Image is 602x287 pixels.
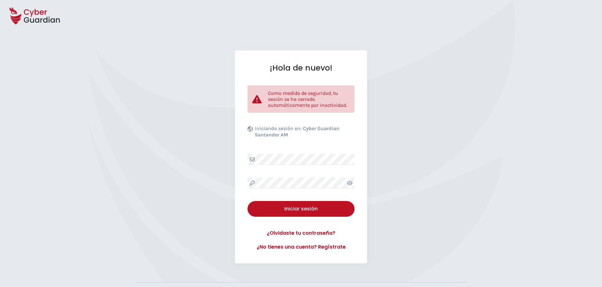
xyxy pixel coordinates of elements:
a: ¿Olvidaste tu contraseña? [247,229,355,237]
button: Iniciar sesión [247,201,355,217]
b: Cyber Guardian Santander AM [255,125,339,138]
div: Iniciar sesión [252,205,350,213]
p: Como medida de seguridad, tu sesión se ha cerrado automáticamente por inactividad. [268,90,350,108]
a: ¿No tienes una cuenta? Regístrate [247,243,355,251]
h1: ¡Hola de nuevo! [247,63,355,73]
p: Iniciando sesión en: [255,125,353,141]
